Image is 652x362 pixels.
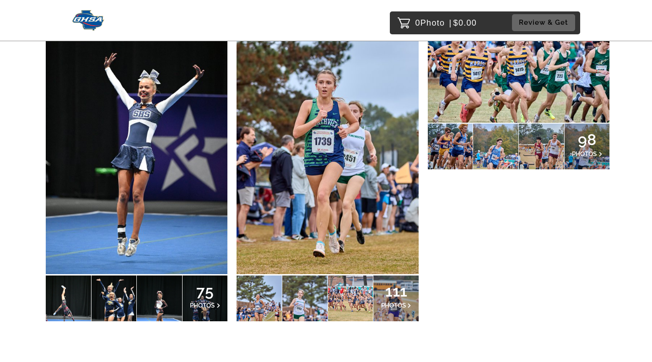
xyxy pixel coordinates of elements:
[415,16,477,30] p: 0 $0.00
[190,302,215,309] span: PHOTOS
[449,18,452,27] span: |
[381,302,406,309] span: PHOTOS
[420,16,445,30] span: Photo
[381,288,411,294] span: 111
[512,14,578,31] a: Review & Get
[237,1,418,274] img: 130727
[428,1,609,123] img: 130616
[572,150,597,157] span: PHOTOS
[190,288,220,294] span: 75
[512,14,575,31] button: Review & Get
[572,137,602,142] span: 98
[72,10,105,31] img: Snapphound Logo
[46,1,227,274] img: 131122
